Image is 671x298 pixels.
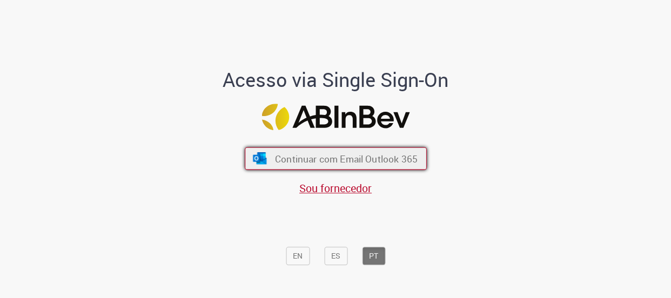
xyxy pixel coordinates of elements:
a: Sou fornecedor [299,181,372,195]
span: Continuar com Email Outlook 365 [274,152,417,165]
h1: Acesso via Single Sign-On [186,69,486,91]
button: ícone Azure/Microsoft 360 Continuar com Email Outlook 365 [245,147,427,170]
img: Logo ABInBev [261,104,410,130]
img: ícone Azure/Microsoft 360 [252,152,267,164]
button: PT [362,247,385,265]
button: ES [324,247,347,265]
button: EN [286,247,310,265]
